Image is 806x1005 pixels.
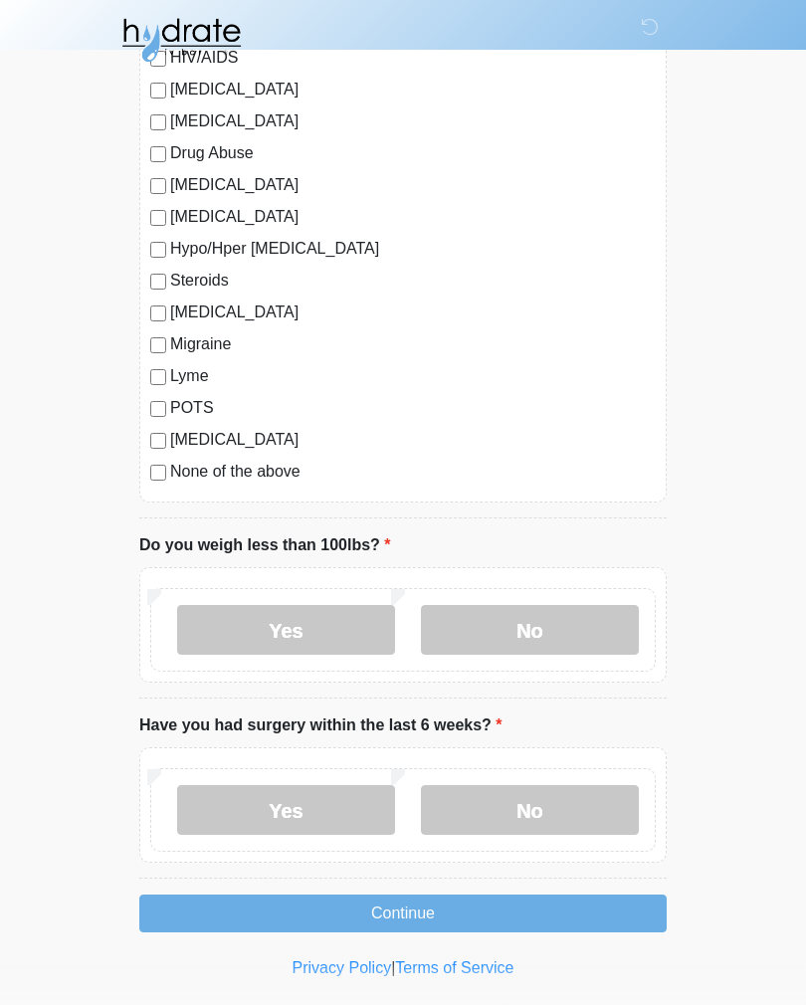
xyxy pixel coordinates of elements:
[150,369,166,385] input: Lyme
[170,173,656,197] label: [MEDICAL_DATA]
[150,178,166,194] input: [MEDICAL_DATA]
[150,114,166,130] input: [MEDICAL_DATA]
[150,83,166,99] input: [MEDICAL_DATA]
[170,396,656,420] label: POTS
[150,433,166,449] input: [MEDICAL_DATA]
[150,274,166,290] input: Steroids
[150,465,166,481] input: None of the above
[139,895,667,932] button: Continue
[139,533,391,557] label: Do you weigh less than 100lbs?
[150,210,166,226] input: [MEDICAL_DATA]
[293,959,392,976] a: Privacy Policy
[391,959,395,976] a: |
[170,109,656,133] label: [MEDICAL_DATA]
[150,401,166,417] input: POTS
[170,269,656,293] label: Steroids
[170,428,656,452] label: [MEDICAL_DATA]
[170,205,656,229] label: [MEDICAL_DATA]
[170,141,656,165] label: Drug Abuse
[170,237,656,261] label: Hypo/Hper [MEDICAL_DATA]
[139,713,503,737] label: Have you had surgery within the last 6 weeks?
[177,785,395,835] label: Yes
[170,364,656,388] label: Lyme
[421,785,639,835] label: No
[150,242,166,258] input: Hypo/Hper [MEDICAL_DATA]
[170,78,656,101] label: [MEDICAL_DATA]
[421,605,639,655] label: No
[170,332,656,356] label: Migraine
[119,15,243,65] img: Hydrate IV Bar - Fort Collins Logo
[395,959,513,976] a: Terms of Service
[177,605,395,655] label: Yes
[170,301,656,324] label: [MEDICAL_DATA]
[150,337,166,353] input: Migraine
[150,146,166,162] input: Drug Abuse
[170,460,656,484] label: None of the above
[150,305,166,321] input: [MEDICAL_DATA]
